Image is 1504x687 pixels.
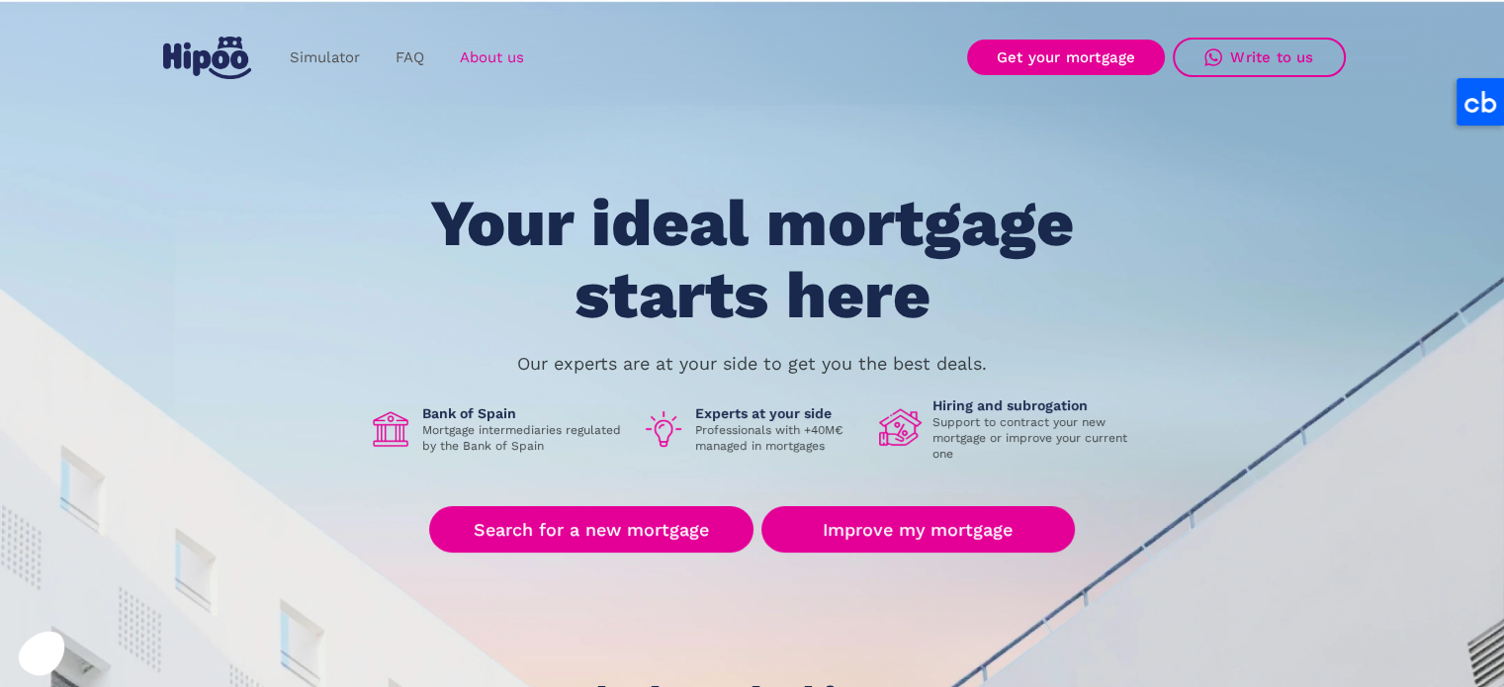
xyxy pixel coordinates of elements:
[695,405,832,421] font: Experts at your side
[1173,38,1345,77] a: Write to us
[430,185,1074,333] font: Your ideal mortgage starts here
[396,48,424,66] font: FAQ
[460,48,524,66] font: About us
[290,48,360,66] font: Simulator
[823,519,1013,540] font: Improve my mortgage
[378,39,442,77] a: FAQ
[474,519,709,540] font: Search for a new mortgage
[422,423,621,453] font: Mortgage intermediaries regulated by the Bank of Spain
[967,40,1165,75] a: Get your mortgage
[429,506,753,553] a: Search for a new mortgage
[272,39,378,77] a: Simulator
[517,353,987,374] font: Our experts are at your side to get you the best deals.
[1230,48,1313,66] font: Write to us
[422,405,516,421] font: Bank of Spain
[695,423,842,453] font: Professionals with +40M€ managed in mortgages
[932,397,1088,413] font: Hiring and subrogation
[159,29,256,87] a: home
[442,39,542,77] a: About us
[997,48,1135,66] font: Get your mortgage
[932,415,1127,461] font: Support to contract your new mortgage or improve your current one
[761,506,1075,553] a: Improve my mortgage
